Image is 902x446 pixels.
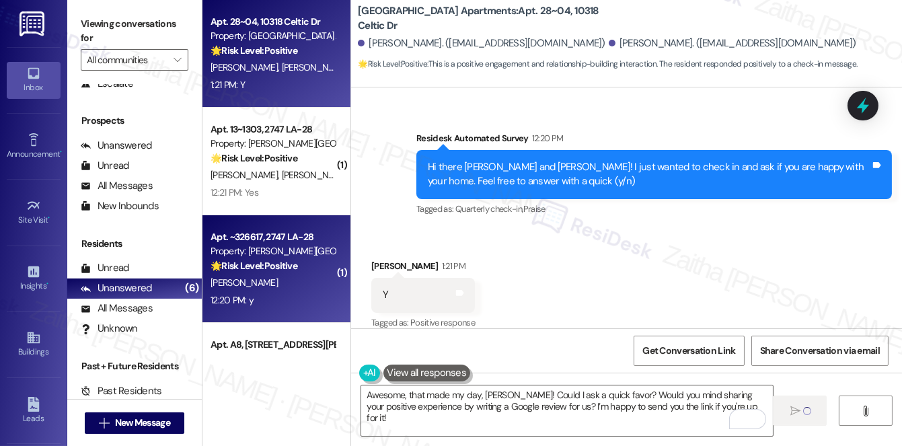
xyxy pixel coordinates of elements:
[182,278,202,299] div: (6)
[115,416,170,430] span: New Message
[790,406,800,416] i: 
[428,160,870,189] div: Hi there [PERSON_NAME] and [PERSON_NAME]! I just wanted to check in and ask if you are happy with...
[371,313,475,332] div: Tagged as:
[81,281,152,295] div: Unanswered
[87,49,167,71] input: All communities
[211,61,282,73] span: [PERSON_NAME]
[410,317,475,328] span: Positive response
[7,62,61,98] a: Inbox
[211,276,278,289] span: [PERSON_NAME]
[361,385,773,436] textarea: To enrich screen reader interactions, please activate Accessibility in Grammarly extension settings
[67,237,202,251] div: Residents
[609,36,856,50] div: [PERSON_NAME]. ([EMAIL_ADDRESS][DOMAIN_NAME])
[371,259,475,278] div: [PERSON_NAME]
[7,194,61,231] a: Site Visit •
[174,54,181,65] i: 
[99,418,109,429] i: 
[416,199,892,219] div: Tagged as:
[211,152,297,164] strong: 🌟 Risk Level: Positive
[7,326,61,363] a: Buildings
[860,406,870,416] i: 
[282,61,349,73] span: [PERSON_NAME]
[455,203,523,215] span: Quarterly check-in ,
[529,131,564,145] div: 12:20 PM
[211,244,335,258] div: Property: [PERSON_NAME][GEOGRAPHIC_DATA] Apartments
[383,288,388,302] div: Y
[211,15,335,29] div: Apt. 28~04, 10318 Celtic Dr
[7,260,61,297] a: Insights •
[60,147,62,157] span: •
[81,77,133,91] div: Escalate
[211,230,335,244] div: Apt. ~326617, 2747 LA-28
[760,344,880,358] span: Share Conversation via email
[67,114,202,128] div: Prospects
[20,11,47,36] img: ResiDesk Logo
[211,29,335,43] div: Property: [GEOGRAPHIC_DATA] Apartments
[81,384,162,398] div: Past Residents
[211,294,254,306] div: 12:20 PM: y
[642,344,735,358] span: Get Conversation Link
[358,59,427,69] strong: 🌟 Risk Level: Positive
[211,122,335,137] div: Apt. 13~1303, 2747 LA-28
[439,259,465,273] div: 1:21 PM
[211,137,335,151] div: Property: [PERSON_NAME][GEOGRAPHIC_DATA] Apartments
[67,359,202,373] div: Past + Future Residents
[211,79,245,91] div: 1:21 PM: Y
[85,412,184,434] button: New Message
[81,13,188,49] label: Viewing conversations for
[358,4,627,33] b: [GEOGRAPHIC_DATA] Apartments: Apt. 28~04, 10318 Celtic Dr
[81,179,153,193] div: All Messages
[211,169,282,181] span: [PERSON_NAME]
[81,301,153,315] div: All Messages
[416,131,892,150] div: Residesk Automated Survey
[211,338,335,352] div: Apt. A8, [STREET_ADDRESS][PERSON_NAME]
[81,139,152,153] div: Unanswered
[81,322,138,336] div: Unknown
[523,203,546,215] span: Praise
[211,260,297,272] strong: 🌟 Risk Level: Positive
[211,186,258,198] div: 12:21 PM: Yes
[81,261,129,275] div: Unread
[634,336,744,366] button: Get Conversation Link
[358,57,857,71] span: : This is a positive engagement and relationship-building interaction. The resident responded pos...
[282,169,349,181] span: [PERSON_NAME]
[81,199,159,213] div: New Inbounds
[81,159,129,173] div: Unread
[751,336,889,366] button: Share Conversation via email
[48,213,50,223] span: •
[46,279,48,289] span: •
[211,44,297,57] strong: 🌟 Risk Level: Positive
[7,393,61,429] a: Leads
[358,36,605,50] div: [PERSON_NAME]. ([EMAIL_ADDRESS][DOMAIN_NAME])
